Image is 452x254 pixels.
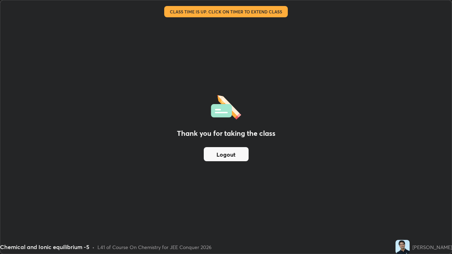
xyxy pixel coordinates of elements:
div: [PERSON_NAME] [412,243,452,251]
img: a66c93c3f3b24783b2fbdc83a771ea14.jpg [395,240,410,254]
img: offlineFeedback.1438e8b3.svg [211,93,241,120]
h2: Thank you for taking the class [177,128,275,139]
div: L41 of Course On Chemistry for JEE Conquer 2026 [97,243,212,251]
button: Logout [204,147,249,161]
div: • [92,243,95,251]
